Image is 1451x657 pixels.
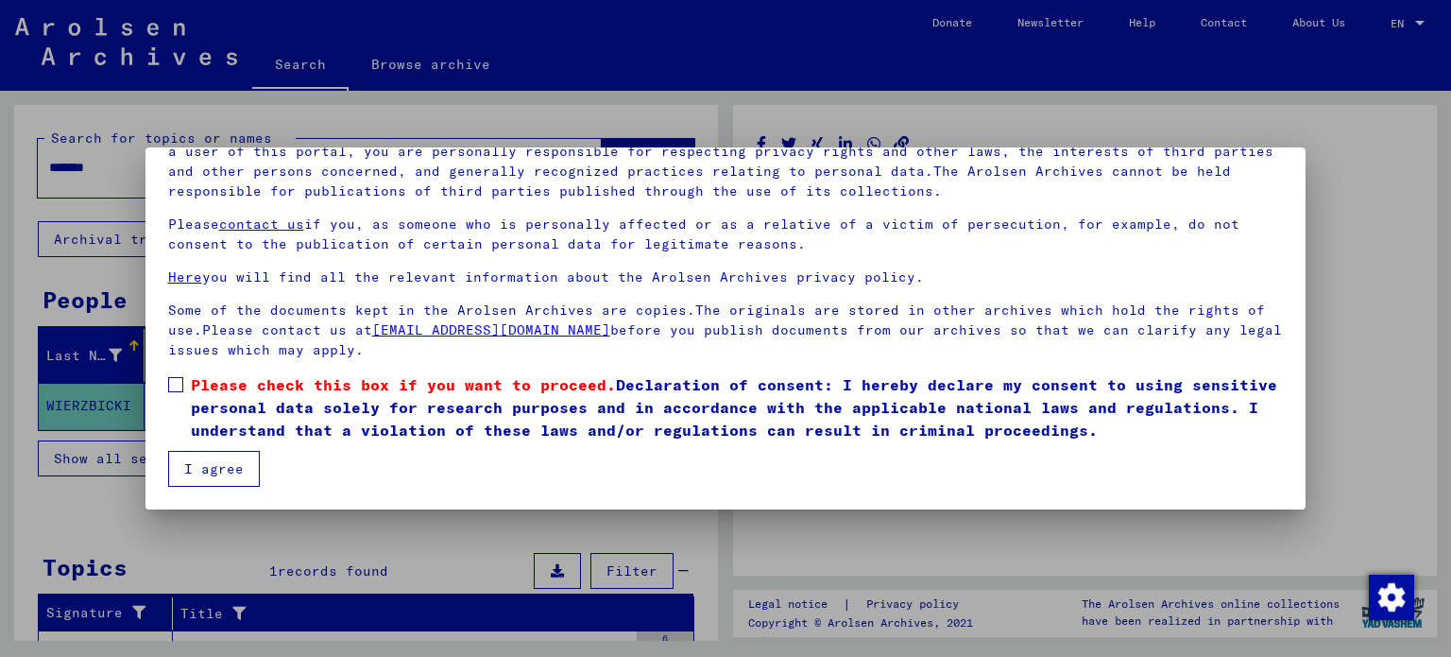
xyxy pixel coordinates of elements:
[372,321,610,338] a: [EMAIL_ADDRESS][DOMAIN_NAME]
[219,216,304,233] a: contact us
[191,375,616,394] span: Please check this box if you want to proceed.
[168,122,1284,201] p: Please note that this portal on victims of Nazi [MEDICAL_DATA] contains sensitive data on identif...
[168,215,1284,254] p: Please if you, as someone who is personally affected or as a relative of a victim of persecution,...
[168,268,202,285] a: Here
[191,373,1284,441] span: Declaration of consent: I hereby declare my consent to using sensitive personal data solely for r...
[168,451,260,487] button: I agree
[168,301,1284,360] p: Some of the documents kept in the Arolsen Archives are copies.The originals are stored in other a...
[168,268,1284,287] p: you will find all the relevant information about the Arolsen Archives privacy policy.
[1369,575,1414,620] img: Change consent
